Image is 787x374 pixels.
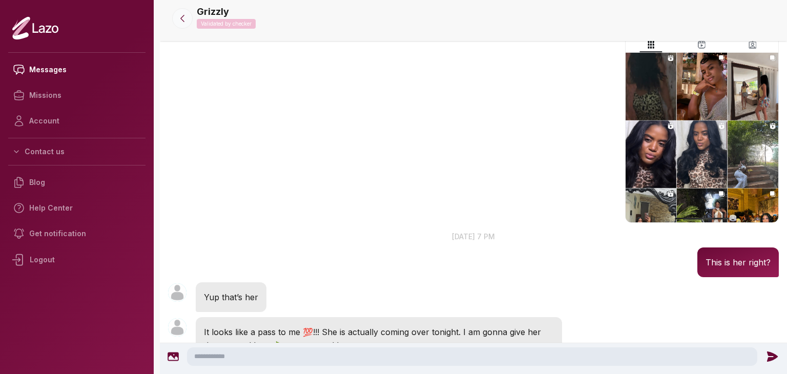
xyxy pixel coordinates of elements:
[197,19,256,29] p: Validated by checker
[8,142,146,161] button: Contact us
[8,195,146,221] a: Help Center
[8,57,146,82] a: Messages
[8,221,146,246] a: Get notification
[8,108,146,134] a: Account
[8,246,146,273] div: Logout
[204,325,554,352] p: It looks like a pass to me 💯!!! She is actually coming over tonight. I am gonna give her that guu...
[168,318,187,337] img: User avatar
[8,82,146,108] a: Missions
[168,283,187,302] img: User avatar
[204,290,258,304] p: Yup that’s her
[197,5,229,19] p: Grizzly
[8,170,146,195] a: Blog
[706,256,771,269] p: This is her right?
[160,231,787,242] p: [DATE] 7 pm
